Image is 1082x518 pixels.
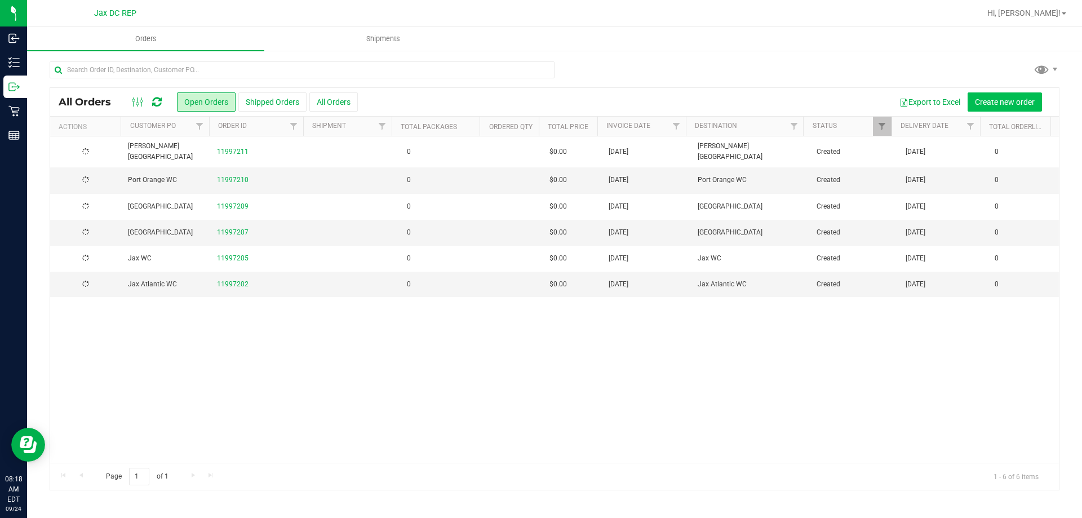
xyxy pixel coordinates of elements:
span: Created [817,175,892,185]
span: [DATE] [609,201,628,212]
span: $0.00 [549,147,567,157]
a: Total Orderlines [989,123,1050,131]
span: [GEOGRAPHIC_DATA] [698,227,803,238]
span: $0.00 [549,227,567,238]
a: Total Price [548,123,588,131]
span: 0 [401,250,416,267]
button: All Orders [309,92,358,112]
button: Export to Excel [892,92,968,112]
span: All Orders [59,96,122,108]
span: [PERSON_NAME][GEOGRAPHIC_DATA] [128,141,203,162]
a: Delivery Date [901,122,948,130]
button: Create new order [968,92,1042,112]
span: $0.00 [549,201,567,212]
a: Filter [285,117,303,136]
a: 11997207 [217,227,249,238]
span: 0 [401,172,416,188]
span: [GEOGRAPHIC_DATA] [128,201,203,212]
span: Created [817,227,892,238]
span: [DATE] [609,279,628,290]
a: Orders [27,27,264,51]
span: 0 [401,224,416,241]
a: Filter [190,117,209,136]
span: [DATE] [906,227,925,238]
span: Shipments [351,34,415,44]
span: Hi, [PERSON_NAME]! [987,8,1061,17]
span: 0 [401,144,416,160]
button: Open Orders [177,92,236,112]
span: 0 [995,147,999,157]
span: Jax DC REP [94,8,136,18]
a: Order ID [218,122,247,130]
span: [DATE] [906,201,925,212]
span: 0 [995,175,999,185]
span: $0.00 [549,279,567,290]
span: 0 [995,201,999,212]
span: [DATE] [906,253,925,264]
p: 08:18 AM EDT [5,474,22,504]
span: Created [817,279,892,290]
span: 0 [401,276,416,293]
span: Jax WC [698,253,803,264]
a: Ordered qty [489,123,533,131]
a: Filter [784,117,803,136]
a: Status [813,122,837,130]
a: Invoice Date [606,122,650,130]
div: Actions [59,123,117,131]
span: [DATE] [906,147,925,157]
span: Jax WC [128,253,203,264]
span: Created [817,147,892,157]
span: $0.00 [549,253,567,264]
a: Filter [873,117,892,136]
span: 0 [995,227,999,238]
a: Shipment [312,122,346,130]
input: Search Order ID, Destination, Customer PO... [50,61,555,78]
span: [DATE] [906,175,925,185]
span: [DATE] [609,175,628,185]
span: Jax Atlantic WC [128,279,203,290]
a: 11997202 [217,279,249,290]
a: Destination [695,122,737,130]
span: [DATE] [609,227,628,238]
span: 1 - 6 of 6 items [985,468,1048,485]
span: Page of 1 [96,468,178,485]
span: [GEOGRAPHIC_DATA] [128,227,203,238]
span: Created [817,201,892,212]
span: $0.00 [549,175,567,185]
a: Customer PO [130,122,176,130]
span: [DATE] [609,253,628,264]
span: 0 [401,198,416,215]
input: 1 [129,468,149,485]
a: Filter [373,117,391,136]
inline-svg: Reports [8,130,20,141]
inline-svg: Retail [8,105,20,117]
a: Shipments [264,27,502,51]
span: [GEOGRAPHIC_DATA] [698,201,803,212]
a: 11997209 [217,201,249,212]
span: Create new order [975,98,1035,107]
a: Filter [961,117,979,136]
span: Created [817,253,892,264]
p: 09/24 [5,504,22,513]
button: Shipped Orders [238,92,307,112]
span: [DATE] [906,279,925,290]
span: Jax Atlantic WC [698,279,803,290]
a: Filter [667,117,685,136]
inline-svg: Inbound [8,33,20,44]
a: 11997210 [217,175,249,185]
span: Port Orange WC [698,175,803,185]
span: Port Orange WC [128,175,203,185]
a: 11997205 [217,253,249,264]
iframe: Resource center [11,428,45,462]
span: 0 [995,279,999,290]
a: 11997211 [217,147,249,157]
span: 0 [995,253,999,264]
inline-svg: Inventory [8,57,20,68]
span: [PERSON_NAME][GEOGRAPHIC_DATA] [698,141,803,162]
a: Total Packages [401,123,457,131]
inline-svg: Outbound [8,81,20,92]
span: Orders [120,34,172,44]
span: [DATE] [609,147,628,157]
